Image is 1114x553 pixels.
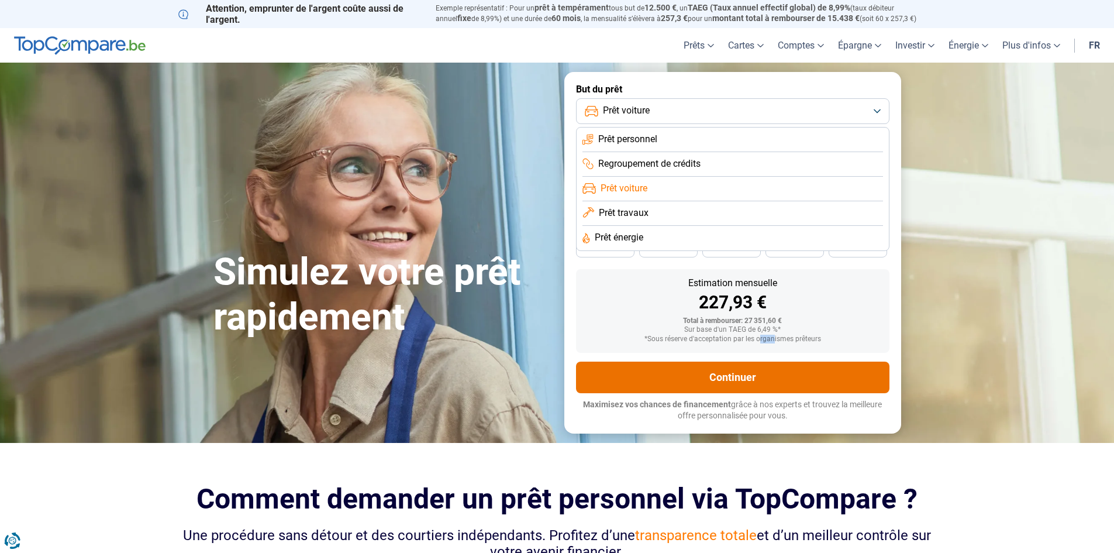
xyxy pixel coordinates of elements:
[888,28,941,63] a: Investir
[551,13,581,23] span: 60 mois
[712,13,860,23] span: montant total à rembourser de 15.438 €
[677,28,721,63] a: Prêts
[585,317,880,325] div: Total à rembourser: 27 351,60 €
[534,3,609,12] span: prêt à tempérament
[688,3,850,12] span: TAEG (Taux annuel effectif global) de 8,99%
[576,84,889,95] label: But du prêt
[213,250,550,340] h1: Simulez votre prêt rapidement
[831,28,888,63] a: Épargne
[178,3,422,25] p: Attention, emprunter de l'argent coûte aussi de l'argent.
[782,245,808,252] span: 30 mois
[603,104,650,117] span: Prêt voiture
[576,399,889,422] p: grâce à nos experts et trouvez la meilleure offre personnalisée pour vous.
[14,36,146,55] img: TopCompare
[585,335,880,344] div: *Sous réserve d'acceptation par les organismes prêteurs
[656,245,681,252] span: 42 mois
[576,98,889,124] button: Prêt voiture
[995,28,1067,63] a: Plus d'infos
[592,245,618,252] span: 48 mois
[595,231,643,244] span: Prêt énergie
[845,245,871,252] span: 24 mois
[771,28,831,63] a: Comptes
[576,362,889,393] button: Continuer
[457,13,471,23] span: fixe
[583,400,731,409] span: Maximisez vos chances de financement
[599,207,649,219] span: Prêt travaux
[719,245,744,252] span: 36 mois
[601,182,647,195] span: Prêt voiture
[941,28,995,63] a: Énergie
[585,279,880,288] div: Estimation mensuelle
[1082,28,1107,63] a: fr
[635,527,757,544] span: transparence totale
[721,28,771,63] a: Cartes
[598,157,701,170] span: Regroupement de crédits
[585,326,880,334] div: Sur base d'un TAEG de 6,49 %*
[644,3,677,12] span: 12.500 €
[178,483,936,515] h2: Comment demander un prêt personnel via TopCompare ?
[661,13,688,23] span: 257,3 €
[598,133,657,146] span: Prêt personnel
[436,3,936,24] p: Exemple représentatif : Pour un tous but de , un (taux débiteur annuel de 8,99%) et une durée de ...
[585,294,880,311] div: 227,93 €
